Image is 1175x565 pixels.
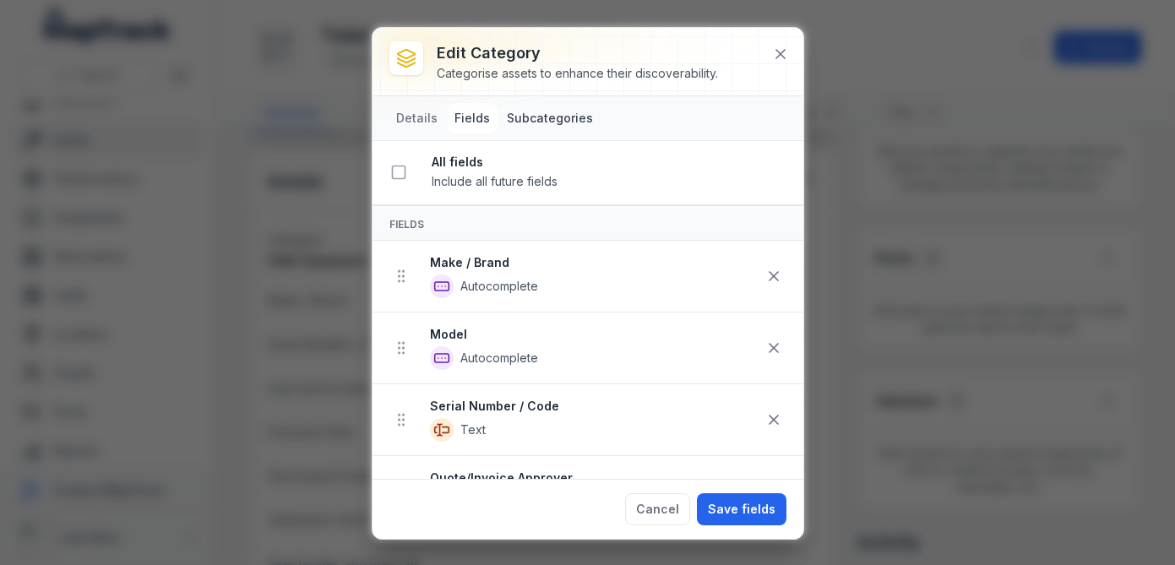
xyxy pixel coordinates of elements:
span: Autocomplete [460,350,538,367]
button: Save fields [697,493,786,525]
button: Details [389,103,444,133]
span: Fields [389,218,424,231]
span: Include all future fields [432,174,558,188]
h3: Edit category [437,41,718,65]
strong: All fields [432,154,790,171]
button: Cancel [625,493,690,525]
strong: Serial Number / Code [430,398,758,415]
button: Fields [448,103,497,133]
strong: Model [430,326,758,343]
span: Text [460,421,486,438]
strong: Make / Brand [430,254,758,271]
strong: Quote/Invoice Approver [430,470,758,486]
span: Autocomplete [460,278,538,295]
div: Categorise assets to enhance their discoverability. [437,65,718,82]
button: Subcategories [500,103,600,133]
